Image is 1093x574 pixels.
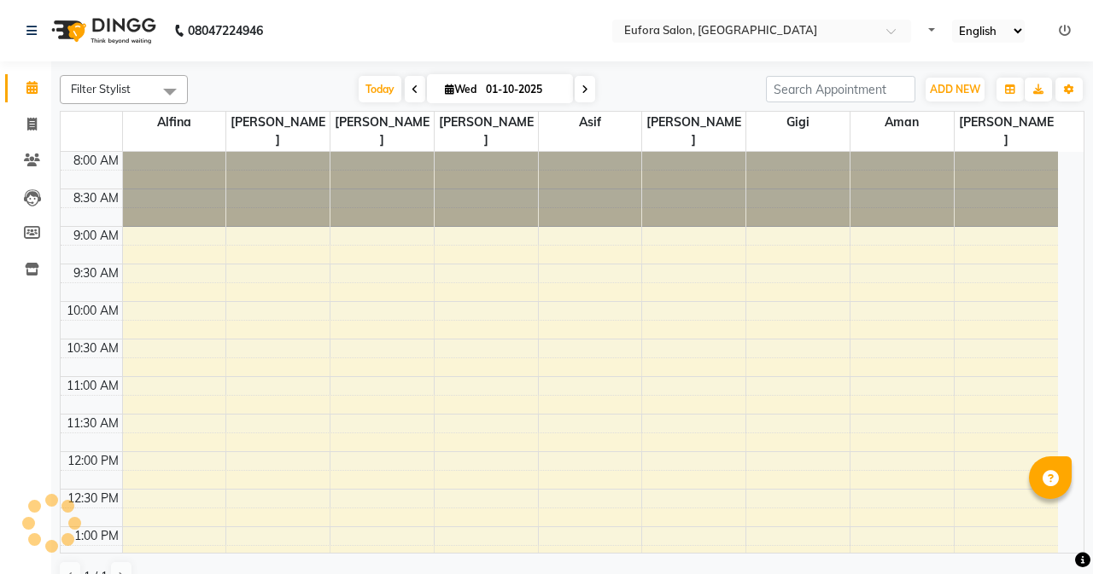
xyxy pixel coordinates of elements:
img: logo [44,7,161,55]
div: 11:30 AM [63,415,122,432]
input: 2025-10-01 [481,77,566,102]
b: 08047224946 [188,7,263,55]
button: ADD NEW [926,78,985,101]
div: 1:00 PM [71,527,122,545]
span: Alfina [123,112,226,133]
div: 10:00 AM [63,302,122,320]
span: Gigi [746,112,850,133]
div: 9:00 AM [70,227,122,245]
div: 11:00 AM [63,377,122,395]
div: 12:00 PM [64,452,122,470]
span: Wed [441,83,481,96]
span: Today [359,76,401,102]
span: [PERSON_NAME] [435,112,538,151]
span: ADD NEW [930,83,980,96]
div: 10:30 AM [63,339,122,357]
span: Asif [539,112,642,133]
span: [PERSON_NAME] [642,112,745,151]
span: [PERSON_NAME] [330,112,434,151]
span: Filter Stylist [71,82,131,96]
input: Search Appointment [766,76,915,102]
div: 8:00 AM [70,152,122,170]
div: 9:30 AM [70,264,122,282]
span: [PERSON_NAME] [226,112,330,151]
span: Aman [850,112,954,133]
div: 12:30 PM [64,490,122,507]
span: [PERSON_NAME] [955,112,1058,151]
div: 8:30 AM [70,189,122,207]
